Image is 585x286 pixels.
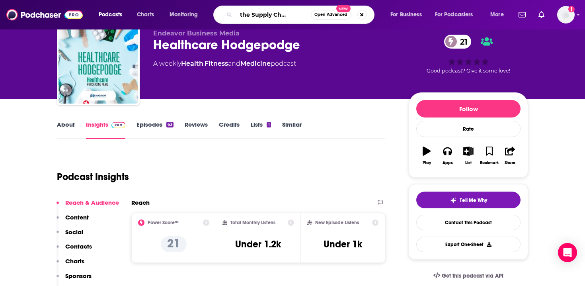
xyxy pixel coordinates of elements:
span: Open Advanced [314,13,347,17]
img: User Profile [557,6,575,24]
button: Show profile menu [557,6,575,24]
button: Apps [437,141,458,170]
button: Follow [416,100,521,118]
img: Podchaser - Follow, Share and Rate Podcasts [6,7,83,22]
p: 21 [161,236,187,252]
img: Healthcare Hodgepodge [58,24,138,104]
a: Medicine [240,60,271,67]
a: 21 [444,35,472,49]
button: open menu [430,8,485,21]
img: Podchaser Pro [111,122,125,128]
span: Get this podcast via API [442,272,503,279]
button: open menu [164,8,208,21]
button: open menu [485,8,514,21]
span: Good podcast? Give it some love! [427,68,510,74]
span: Tell Me Why [460,197,487,204]
a: Show notifications dropdown [515,8,529,22]
a: Credits [219,121,240,139]
div: Play [423,161,431,165]
button: Play [416,141,437,170]
input: Search podcasts, credits, & more... [235,8,311,21]
span: 21 [452,35,472,49]
button: open menu [93,8,133,21]
p: Sponsors [65,272,92,280]
h3: Under 1k [324,238,362,250]
button: open menu [385,8,432,21]
a: Get this podcast via API [427,266,510,286]
div: List [465,161,472,165]
button: tell me why sparkleTell Me Why [416,192,521,208]
a: Similar [282,121,302,139]
div: Share [505,161,515,165]
span: For Podcasters [435,9,473,20]
a: Contact This Podcast [416,215,521,230]
h3: Under 1.2k [235,238,281,250]
a: Health [181,60,203,67]
button: Content [57,214,89,228]
a: InsightsPodchaser Pro [86,121,125,139]
a: Charts [132,8,159,21]
span: Monitoring [170,9,198,20]
div: 21Good podcast? Give it some love! [409,29,528,79]
button: Bookmark [479,141,499,170]
button: Contacts [57,243,92,257]
a: About [57,121,75,139]
h2: Total Monthly Listens [230,220,275,225]
span: and [228,60,240,67]
span: More [490,9,504,20]
a: Fitness [205,60,228,67]
div: Open Intercom Messenger [558,243,577,262]
button: Social [57,228,83,243]
h2: Reach [131,199,150,206]
div: Apps [443,161,453,165]
button: Reach & Audience [57,199,119,214]
span: Logged in as DoraMarie4 [557,6,575,24]
div: 1 [267,122,271,127]
p: Contacts [65,243,92,250]
button: Open AdvancedNew [311,10,351,20]
a: Reviews [185,121,208,139]
h2: New Episode Listens [315,220,359,225]
div: A weekly podcast [153,59,296,69]
span: Charts [137,9,154,20]
button: Export One-Sheet [416,237,521,252]
div: Search podcasts, credits, & more... [221,6,382,24]
a: Show notifications dropdown [535,8,548,22]
span: Podcasts [99,9,122,20]
h2: Power Score™ [148,220,179,225]
span: New [336,5,351,12]
p: Social [65,228,83,236]
span: For Business [390,9,422,20]
a: Lists1 [251,121,271,139]
span: Endeavor Business Media [153,29,240,37]
span: , [203,60,205,67]
div: Bookmark [480,161,499,165]
h1: Podcast Insights [57,171,129,183]
button: List [458,141,479,170]
div: 63 [166,122,174,127]
button: Charts [57,257,84,272]
button: Share [500,141,521,170]
svg: Add a profile image [568,6,575,12]
div: Rate [416,121,521,137]
p: Reach & Audience [65,199,119,206]
img: tell me why sparkle [450,197,456,204]
a: Episodes63 [136,121,174,139]
p: Content [65,214,89,221]
p: Charts [65,257,84,265]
